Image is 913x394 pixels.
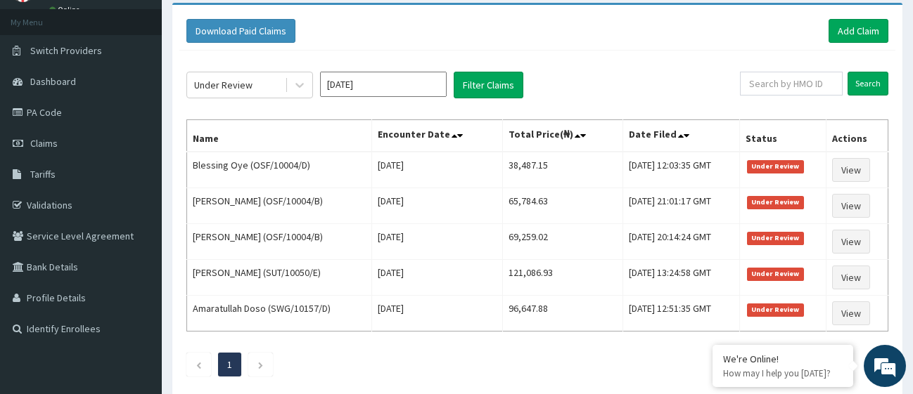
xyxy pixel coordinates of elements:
[723,367,843,379] p: How may I help you today?
[82,112,194,254] span: We're online!
[187,188,372,224] td: [PERSON_NAME] (OSF/10004/B)
[623,224,740,260] td: [DATE] 20:14:24 GMT
[848,72,888,96] input: Search
[187,260,372,296] td: [PERSON_NAME] (SUT/10050/E)
[372,152,502,188] td: [DATE]
[747,196,804,209] span: Under Review
[187,120,372,152] th: Name
[372,224,502,260] td: [DATE]
[320,72,447,97] input: Select Month and Year
[372,188,502,224] td: [DATE]
[832,158,870,182] a: View
[30,168,56,180] span: Tariffs
[49,5,83,15] a: Online
[502,152,623,188] td: 38,487.15
[372,260,502,296] td: [DATE]
[372,120,502,152] th: Encounter Date
[740,72,843,96] input: Search by HMO ID
[747,268,804,280] span: Under Review
[740,120,826,152] th: Status
[623,188,740,224] td: [DATE] 21:01:17 GMT
[747,232,804,244] span: Under Review
[623,152,740,188] td: [DATE] 12:03:35 GMT
[30,44,102,57] span: Switch Providers
[186,19,295,43] button: Download Paid Claims
[227,358,232,371] a: Page 1 is your current page
[187,224,372,260] td: [PERSON_NAME] (OSF/10004/B)
[26,70,57,105] img: d_794563401_company_1708531726252_794563401
[73,79,236,97] div: Chat with us now
[502,296,623,331] td: 96,647.88
[623,120,740,152] th: Date Filed
[257,358,264,371] a: Next page
[747,160,804,173] span: Under Review
[502,224,623,260] td: 69,259.02
[454,72,523,98] button: Filter Claims
[826,120,888,152] th: Actions
[832,194,870,218] a: View
[502,260,623,296] td: 121,086.93
[372,296,502,331] td: [DATE]
[723,353,843,365] div: We're Online!
[623,296,740,331] td: [DATE] 12:51:35 GMT
[7,253,268,302] textarea: Type your message and hit 'Enter'
[196,358,202,371] a: Previous page
[187,296,372,331] td: Amaratullah Doso (SWG/10157/D)
[747,303,804,316] span: Under Review
[187,152,372,188] td: Blessing Oye (OSF/10004/D)
[623,260,740,296] td: [DATE] 13:24:58 GMT
[832,301,870,325] a: View
[832,265,870,289] a: View
[30,137,58,150] span: Claims
[832,230,870,254] a: View
[30,75,76,88] span: Dashboard
[502,120,623,152] th: Total Price(₦)
[194,78,253,92] div: Under Review
[231,7,264,41] div: Minimize live chat window
[502,188,623,224] td: 65,784.63
[829,19,888,43] a: Add Claim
